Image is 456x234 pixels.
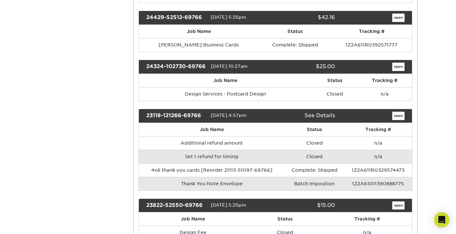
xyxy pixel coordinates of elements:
th: Job Name [139,25,259,38]
div: $42.16 [271,14,340,22]
td: n/a [344,136,412,150]
td: 1Z2A611R0392571777 [331,38,412,52]
div: 24324-102730-69766 [141,63,211,71]
td: Closed [284,136,344,150]
a: See Details [305,112,335,118]
span: [DATE] 4:57pm [211,113,247,118]
div: 23118-121266-69766 [141,112,211,120]
td: Closed [284,150,344,163]
span: [DATE] 10:27am [211,64,248,69]
div: $15.00 [271,201,340,210]
td: [PERSON_NAME] Business Cards [139,38,259,52]
td: Additional refund amount [139,136,284,150]
iframe: Google Customer Reviews [2,214,55,232]
td: Complete: Shipped [259,38,331,52]
a: open [392,14,405,22]
td: Closed [312,87,357,101]
td: Batch Imposition [284,177,344,190]
a: open [392,112,405,120]
th: Tracking # [358,74,412,87]
th: Tracking # [331,25,412,38]
th: Status [259,25,331,38]
td: Thank You Note Envelope [139,177,284,190]
td: n/a [358,87,412,101]
td: 4x6 thank you cards [Reorder 21113-51097-69766] [139,163,284,177]
th: Status [312,74,357,87]
span: [DATE] 5:25pm [211,15,246,20]
span: [DATE] 5:25pm [211,202,246,208]
th: Job Name [139,123,284,136]
td: Set 1 refund for timing [139,150,284,163]
th: Status [284,123,344,136]
th: Job Name [139,212,247,226]
td: 1Z2A61011390888775 [344,177,412,190]
td: n/a [344,150,412,163]
td: Complete: Shipped [284,163,344,177]
td: 1Z2A611R0329574473 [344,163,412,177]
div: 23822-52550-69766 [141,201,211,210]
td: Design Services - Postcard Design [139,87,312,101]
div: 24429-52512-69766 [141,14,211,22]
th: Tracking # [322,212,412,226]
th: Tracking # [344,123,412,136]
div: Open Intercom Messenger [434,212,450,228]
div: $25.00 [271,63,340,71]
th: Job Name [139,74,312,87]
a: open [392,63,405,71]
a: open [392,201,405,210]
th: Status [247,212,322,226]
